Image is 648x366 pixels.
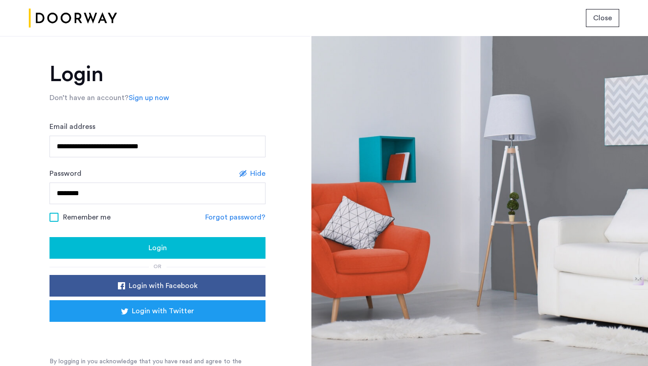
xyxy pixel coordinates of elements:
[129,92,169,103] a: Sign up now
[49,64,265,85] h1: Login
[49,275,265,297] button: button
[593,13,612,23] span: Close
[63,325,252,344] iframe: Sign in with Google Button
[49,300,265,322] button: button
[586,9,619,27] button: button
[29,1,117,35] img: logo
[132,306,194,316] span: Login with Twitter
[49,94,129,101] span: Don’t have an account?
[250,168,265,179] span: Hide
[129,280,198,291] span: Login with Facebook
[148,242,167,253] span: Login
[205,212,265,223] a: Forgot password?
[49,168,81,179] label: Password
[49,121,95,132] label: Email address
[153,264,162,269] span: or
[49,237,265,259] button: button
[63,212,111,223] span: Remember me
